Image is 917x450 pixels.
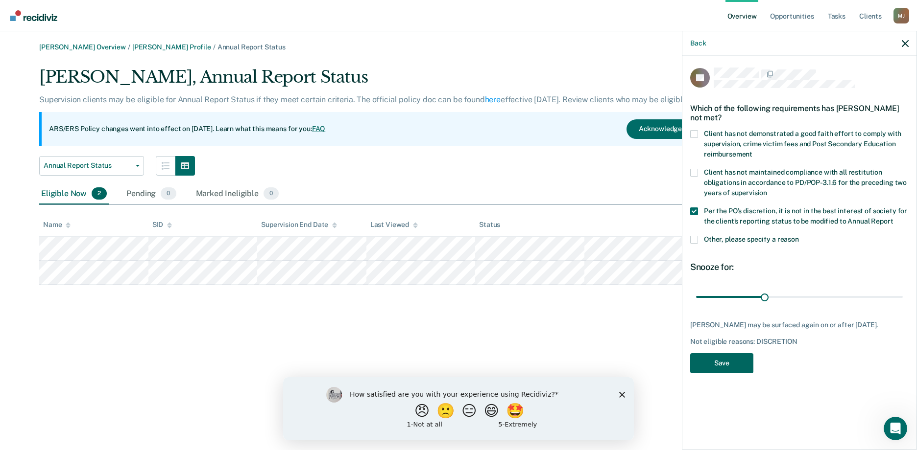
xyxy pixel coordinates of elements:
div: [PERSON_NAME], Annual Report Status [39,67,727,95]
span: Client has not maintained compliance with all restitution obligations in accordance to PD/POP-3.1... [704,168,907,197]
a: [PERSON_NAME] Profile [132,43,211,51]
div: Last Viewed [370,221,418,229]
button: Profile dropdown button [893,8,909,23]
p: Supervision clients may be eligible for Annual Report Status if they meet certain criteria. The o... [39,95,712,104]
span: 0 [161,187,176,200]
span: / [211,43,217,51]
img: Recidiviz [10,10,57,21]
div: Not eligible reasons: DISCRETION [690,337,909,346]
div: Which of the following requirements has [PERSON_NAME] not met? [690,96,909,130]
div: SID [152,221,172,229]
div: [PERSON_NAME] may be surfaced again on or after [DATE]. [690,321,909,329]
div: Name [43,221,71,229]
a: [PERSON_NAME] Overview [39,43,126,51]
div: M J [893,8,909,23]
div: Eligible Now [39,183,109,205]
div: Supervision End Date [261,221,337,229]
span: 0 [264,187,279,200]
span: / [126,43,132,51]
span: Per the PO’s discretion, it is not in the best interest of society for the client’s reporting sta... [704,207,907,225]
span: Other, please specify a reason [704,235,799,243]
iframe: Survey by Kim from Recidiviz [283,377,634,440]
span: Annual Report Status [217,43,286,51]
a: here [485,95,501,104]
div: Snooze for: [690,262,909,272]
iframe: Intercom live chat [884,417,907,440]
div: Marked Ineligible [194,183,281,205]
div: Pending [124,183,178,205]
div: Status [479,221,500,229]
a: FAQ [312,125,326,133]
p: ARS/ERS Policy changes went into effect on [DATE]. Learn what this means for you: [49,124,325,134]
span: 2 [92,187,107,200]
span: Annual Report Status [44,161,132,170]
button: Save [690,353,753,373]
span: Client has not demonstrated a good faith effort to comply with supervision, crime victim fees and... [704,130,901,158]
button: Acknowledge & Close [627,119,720,139]
button: Back [690,39,706,47]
